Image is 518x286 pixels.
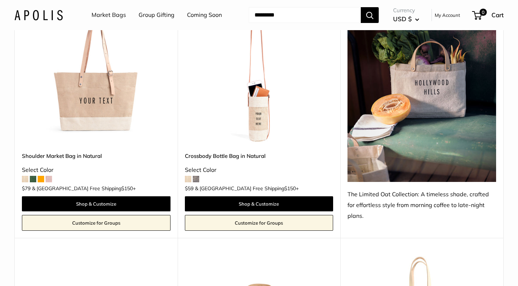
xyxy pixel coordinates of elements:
a: Market Bags [92,10,126,20]
button: Search [361,7,379,23]
span: Cart [491,11,504,19]
span: $150 [284,185,296,192]
input: Search... [249,7,361,23]
a: Crossbody Bottle Bag in Natural [185,152,333,160]
a: Coming Soon [187,10,222,20]
a: Group Gifting [139,10,174,20]
div: The Limited Oat Collection: A timeless shade, crafted for effortless style from morning coffee to... [347,189,496,221]
div: Select Color [22,165,171,175]
a: Shop & Customize [185,196,333,211]
a: Customize for Groups [185,215,333,231]
a: Shoulder Market Bag in Natural [22,152,171,160]
span: & [GEOGRAPHIC_DATA] Free Shipping + [32,186,136,191]
span: $150 [121,185,133,192]
span: Currency [393,5,419,15]
a: My Account [435,11,460,19]
div: Select Color [185,165,333,175]
a: 0 Cart [473,9,504,21]
button: USD $ [393,13,419,25]
span: 0 [480,9,487,16]
span: USD $ [393,15,412,23]
span: $79 [22,185,31,192]
img: Apolis [14,10,63,20]
span: & [GEOGRAPHIC_DATA] Free Shipping + [195,186,299,191]
a: Customize for Groups [22,215,171,231]
a: Shop & Customize [22,196,171,211]
span: $59 [185,185,193,192]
